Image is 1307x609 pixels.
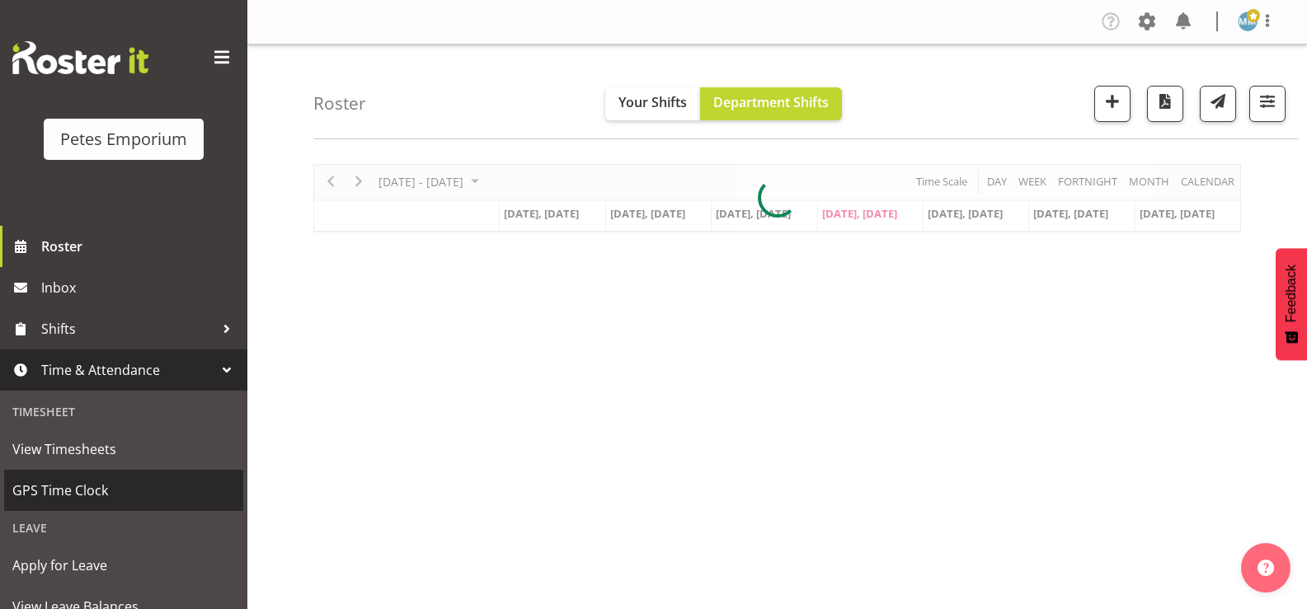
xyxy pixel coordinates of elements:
span: Your Shifts [618,93,687,111]
button: Add a new shift [1094,86,1131,122]
h4: Roster [313,94,366,113]
span: Feedback [1284,265,1299,322]
button: Feedback - Show survey [1276,248,1307,360]
span: GPS Time Clock [12,478,235,503]
img: help-xxl-2.png [1258,560,1274,576]
img: mandy-mosley3858.jpg [1238,12,1258,31]
button: Your Shifts [605,87,700,120]
button: Department Shifts [700,87,842,120]
button: Download a PDF of the roster according to the set date range. [1147,86,1183,122]
div: Timesheet [4,395,243,429]
a: View Timesheets [4,429,243,470]
span: Department Shifts [713,93,829,111]
div: Petes Emporium [60,127,187,152]
span: View Timesheets [12,437,235,461]
img: Rosterit website logo [12,41,148,74]
a: GPS Time Clock [4,470,243,511]
div: Leave [4,511,243,545]
span: Apply for Leave [12,553,235,578]
span: Time & Attendance [41,358,214,382]
span: Inbox [41,275,239,300]
a: Apply for Leave [4,545,243,586]
span: Roster [41,234,239,259]
button: Filter Shifts [1249,86,1286,122]
button: Send a list of all shifts for the selected filtered period to all rostered employees. [1200,86,1236,122]
span: Shifts [41,316,214,341]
